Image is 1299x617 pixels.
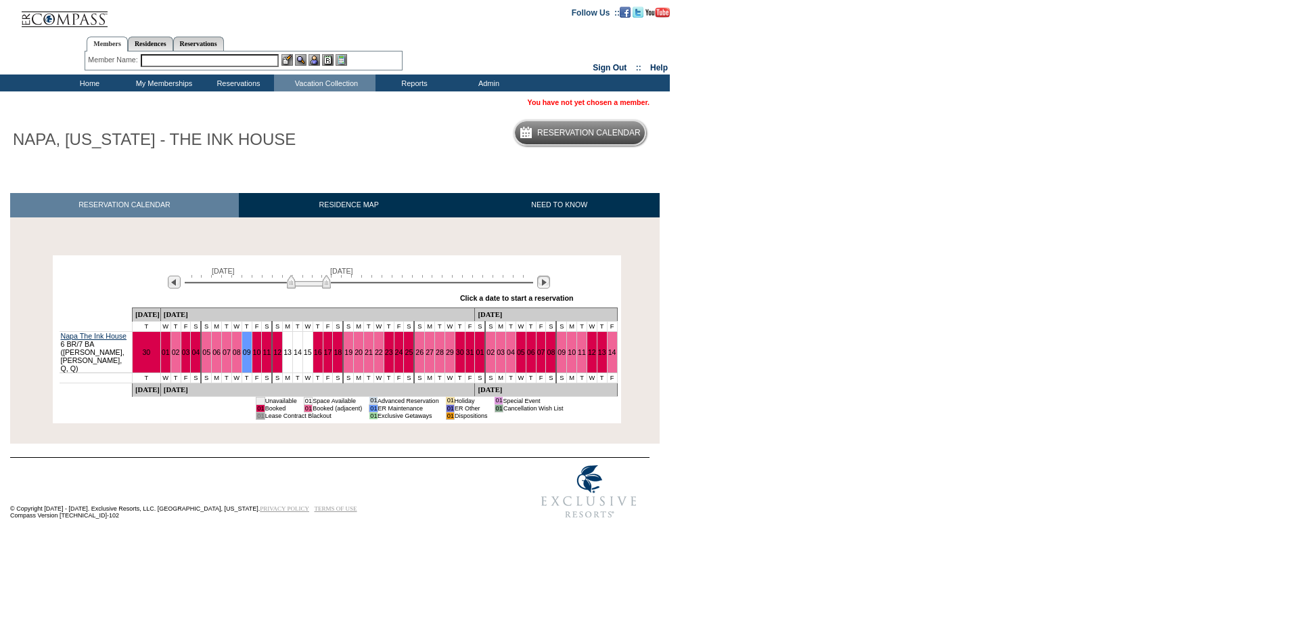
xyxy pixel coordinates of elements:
[466,348,474,356] a: 31
[10,193,239,217] a: RESERVATION CALENDAR
[459,193,660,217] a: NEED TO KNOW
[526,373,536,383] td: T
[435,373,445,383] td: T
[181,321,191,331] td: F
[191,373,201,383] td: S
[364,321,374,331] td: T
[272,321,282,331] td: S
[426,348,434,356] a: 27
[354,373,364,383] td: M
[597,373,607,383] td: T
[243,348,251,356] a: 09
[395,348,403,356] a: 24
[405,348,413,356] a: 25
[547,348,555,356] a: 08
[132,383,160,396] td: [DATE]
[384,373,394,383] td: T
[485,373,495,383] td: S
[242,373,252,383] td: T
[445,321,455,331] td: W
[313,373,323,383] td: T
[567,373,577,383] td: M
[373,321,384,331] td: W
[355,348,363,356] a: 20
[354,321,364,331] td: M
[369,412,378,419] td: 01
[503,404,563,412] td: Cancellation Wish List
[160,321,170,331] td: W
[223,348,231,356] a: 07
[273,348,281,356] a: 12
[265,412,362,419] td: Lease Contract Blackout
[636,63,641,72] span: ::
[333,373,343,383] td: S
[314,348,322,356] a: 16
[191,321,201,331] td: S
[588,348,596,356] a: 12
[293,321,303,331] td: T
[172,348,180,356] a: 02
[608,348,616,356] a: 14
[497,348,505,356] a: 03
[620,7,631,16] a: Become our fan on Facebook
[556,373,566,383] td: S
[465,373,475,383] td: F
[404,373,414,383] td: S
[323,321,333,331] td: F
[496,321,506,331] td: M
[253,348,261,356] a: 10
[212,267,235,275] span: [DATE]
[414,373,424,383] td: S
[516,373,526,383] td: W
[182,348,190,356] a: 03
[375,75,450,91] td: Reports
[233,348,241,356] a: 08
[323,373,333,383] td: F
[568,348,576,356] a: 10
[212,321,222,331] td: M
[272,373,282,383] td: S
[242,321,252,331] td: T
[132,321,160,331] td: T
[446,404,454,412] td: 01
[486,348,495,356] a: 02
[597,321,607,331] td: T
[537,276,550,289] img: Next
[528,98,649,106] span: You have not yet chosen a member.
[394,373,404,383] td: F
[546,321,556,331] td: S
[309,54,320,66] img: Impersonate
[526,321,536,331] td: T
[446,412,454,419] td: 01
[313,397,363,404] td: Space Available
[265,404,297,412] td: Booked
[343,321,353,331] td: S
[334,348,342,356] a: 18
[125,75,200,91] td: My Memberships
[425,373,435,383] td: M
[415,348,424,356] a: 26
[456,348,464,356] a: 30
[10,128,298,151] h1: NAPA, [US_STATE] - THE INK HOUSE
[455,397,488,404] td: Holiday
[567,321,577,331] td: M
[191,348,200,356] a: 04
[460,294,574,302] div: Click a date to start a reservation
[375,348,383,356] a: 22
[281,54,293,66] img: b_edit.gif
[485,321,495,331] td: S
[378,397,439,404] td: Advanced Reservation
[61,332,127,340] a: Napa The Ink House
[577,321,587,331] td: T
[435,321,445,331] td: T
[330,267,353,275] span: [DATE]
[546,373,556,383] td: S
[162,348,170,356] a: 01
[445,373,455,383] td: W
[578,348,586,356] a: 11
[385,348,393,356] a: 23
[87,37,128,51] a: Members
[476,348,484,356] a: 01
[239,193,459,217] a: RESIDENCE MAP
[283,348,292,356] a: 13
